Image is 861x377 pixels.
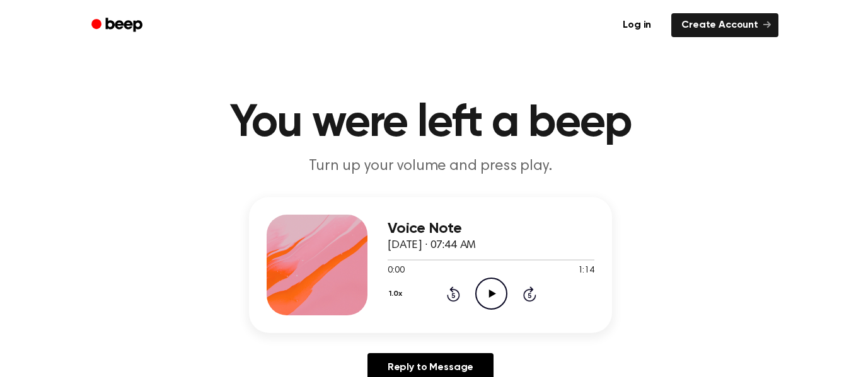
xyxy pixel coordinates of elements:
h3: Voice Note [388,220,594,237]
a: Log in [610,11,664,40]
a: Create Account [671,13,778,37]
span: 1:14 [578,264,594,278]
h1: You were left a beep [108,101,753,146]
a: Beep [83,13,154,38]
span: 0:00 [388,264,404,278]
p: Turn up your volume and press play. [188,156,673,177]
button: 1.0x [388,283,407,305]
span: [DATE] · 07:44 AM [388,240,476,251]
